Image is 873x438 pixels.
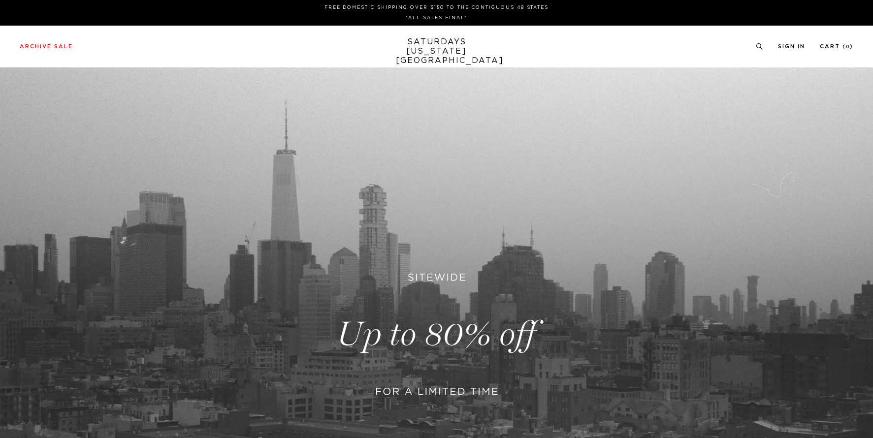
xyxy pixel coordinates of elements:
a: Sign In [778,44,805,49]
p: FREE DOMESTIC SHIPPING OVER $150 TO THE CONTIGUOUS 48 STATES [24,4,849,11]
a: SATURDAYS[US_STATE][GEOGRAPHIC_DATA] [396,37,477,65]
a: Archive Sale [20,44,73,49]
a: Cart (0) [820,44,853,49]
p: *ALL SALES FINAL* [24,14,849,22]
small: 0 [846,45,850,49]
